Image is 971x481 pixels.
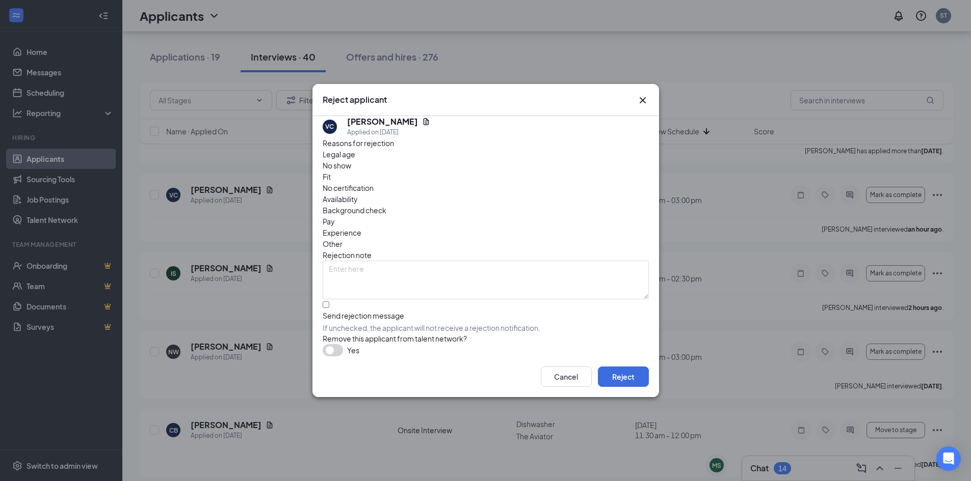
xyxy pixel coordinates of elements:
span: Experience [323,227,361,238]
svg: Cross [637,94,649,106]
div: VC [325,122,334,131]
button: Close [637,94,649,106]
div: Applied on [DATE] [347,127,430,137]
span: Fit [323,171,331,182]
span: No show [323,160,351,171]
span: If unchecked, the applicant will not receive a rejection notification. [323,323,649,333]
span: Remove this applicant from talent network? [323,334,467,343]
div: Send rejection message [323,310,649,321]
span: Legal age [323,149,355,160]
span: Background check [323,205,386,216]
span: Reasons for rejection [323,138,394,148]
span: Availability [323,193,358,205]
svg: Document [422,118,430,126]
span: Rejection note [323,250,372,260]
span: Other [323,238,343,249]
span: Pay [323,216,335,227]
button: Cancel [541,366,592,387]
div: Open Intercom Messenger [936,446,961,471]
span: No certification [323,182,374,193]
span: Yes [347,344,359,356]
input: Send rejection messageIf unchecked, the applicant will not receive a rejection notification. [323,301,329,308]
h5: [PERSON_NAME] [347,116,418,127]
h3: Reject applicant [323,94,387,105]
button: Reject [598,366,649,387]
